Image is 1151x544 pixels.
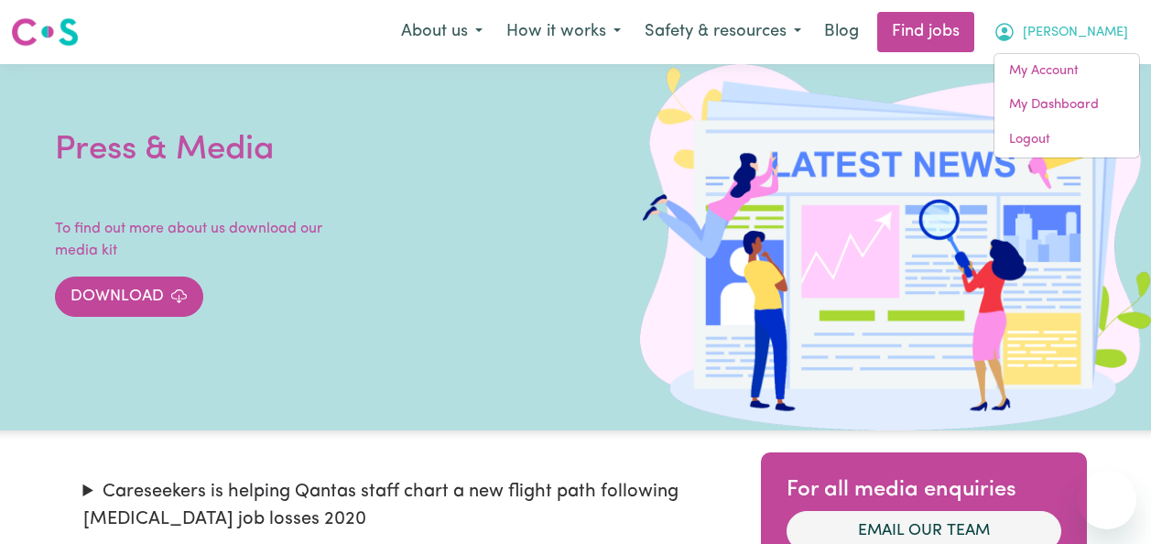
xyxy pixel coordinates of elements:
[994,88,1139,123] a: My Dashboard
[389,13,494,51] button: About us
[11,11,79,53] a: Careseekers logo
[982,13,1140,51] button: My Account
[994,123,1139,158] a: Logout
[813,12,870,52] a: Blog
[994,54,1139,89] a: My Account
[633,13,813,51] button: Safety & resources
[55,277,203,317] a: Download
[787,477,1061,504] h2: For all media enquiries
[494,13,633,51] button: How it works
[83,478,721,533] summary: Careseekers is helping Qantas staff chart a new flight path following [MEDICAL_DATA] job losses 2020
[11,16,79,49] img: Careseekers logo
[55,218,330,262] p: To find out more about us download our media kit
[994,53,1140,158] div: My Account
[55,126,494,174] h1: Press & Media
[1078,471,1136,529] iframe: Button to launch messaging window, conversation in progress
[877,12,974,52] a: Find jobs
[1023,23,1128,43] span: [PERSON_NAME]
